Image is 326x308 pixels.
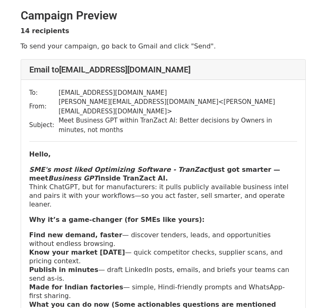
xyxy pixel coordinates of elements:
td: Meet Business GPT within TranZact AI: Better decisions by Owners in minutes, not months [59,116,297,135]
strong: 14 recipients [21,27,69,35]
strong: Made for Indian factories [29,283,124,291]
strong: Hello, [29,150,51,158]
i: SME's most liked Optimizing Software - TranZact [29,166,211,173]
h4: Email to [EMAIL_ADDRESS][DOMAIN_NAME] [29,65,297,75]
td: Subject: [29,116,59,135]
strong: Publish in minutes [29,266,98,274]
p: — quick competitor checks, supplier scans, and pricing context. [29,248,297,265]
em: Business GPT [48,174,98,182]
p: Think ChatGPT, but for manufacturers: it pulls publicly available business intel and pairs it wit... [29,165,297,209]
strong: Find new demand, faster [29,231,122,239]
strong: Know your market [DATE] [29,248,125,256]
strong: just got smarter — meet inside TranZact AI. [29,166,281,182]
p: — draft LinkedIn posts, emails, and briefs your teams can send as-is. [29,265,297,283]
p: — discover tenders, leads, and opportunities without endless browsing. [29,231,297,248]
p: To send your campaign, go back to Gmail and click "Send". [21,42,306,51]
td: From: [29,97,59,116]
h2: Campaign Preview [21,9,306,23]
td: [EMAIL_ADDRESS][DOMAIN_NAME] [59,88,297,98]
td: [PERSON_NAME][EMAIL_ADDRESS][DOMAIN_NAME] < [PERSON_NAME][EMAIL_ADDRESS][DOMAIN_NAME] > [59,97,297,116]
p: — simple, Hindi-friendly prompts and WhatsApp-first sharing. [29,283,297,300]
td: To: [29,88,59,98]
strong: Why it’s a game-changer (for SMEs like yours): [29,216,205,224]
